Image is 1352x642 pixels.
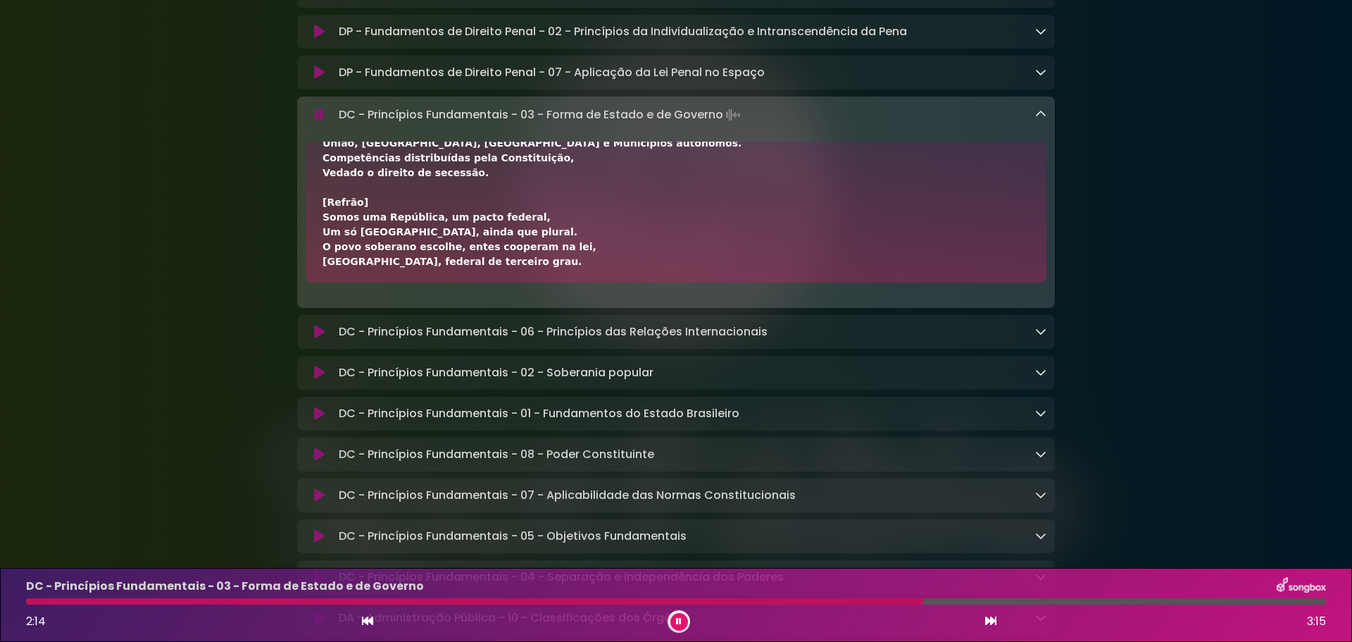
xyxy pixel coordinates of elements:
[339,446,654,463] p: DC - Princípios Fundamentais - 08 - Poder Constituinte
[339,64,765,81] p: DP - Fundamentos de Direito Penal - 07 - Aplicação da Lei Penal no Espaço
[1307,613,1326,630] span: 3:15
[339,364,653,381] p: DC - Princípios Fundamentais - 02 - Soberania popular
[26,578,424,595] p: DC - Princípios Fundamentais - 03 - Forma de Estado e de Governo
[1277,577,1326,595] img: songbox-logo-white.png
[26,613,46,629] span: 2:14
[339,405,739,422] p: DC - Princípios Fundamentais - 01 - Fundamentos do Estado Brasileiro
[339,487,796,504] p: DC - Princípios Fundamentais - 07 - Aplicabilidade das Normas Constitucionais
[723,105,743,125] img: waveform4.gif
[339,323,768,340] p: DC - Princípios Fundamentais - 06 - Princípios das Relações Internacionais
[339,23,907,40] p: DP - Fundamentos de Direito Penal - 02 - Princípios da Individualização e Intranscendência da Pena
[339,528,687,545] p: DC - Princípios Fundamentais - 05 - Objetivos Fundamentais
[339,105,743,125] p: DC - Princípios Fundamentais - 03 - Forma de Estado e de Governo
